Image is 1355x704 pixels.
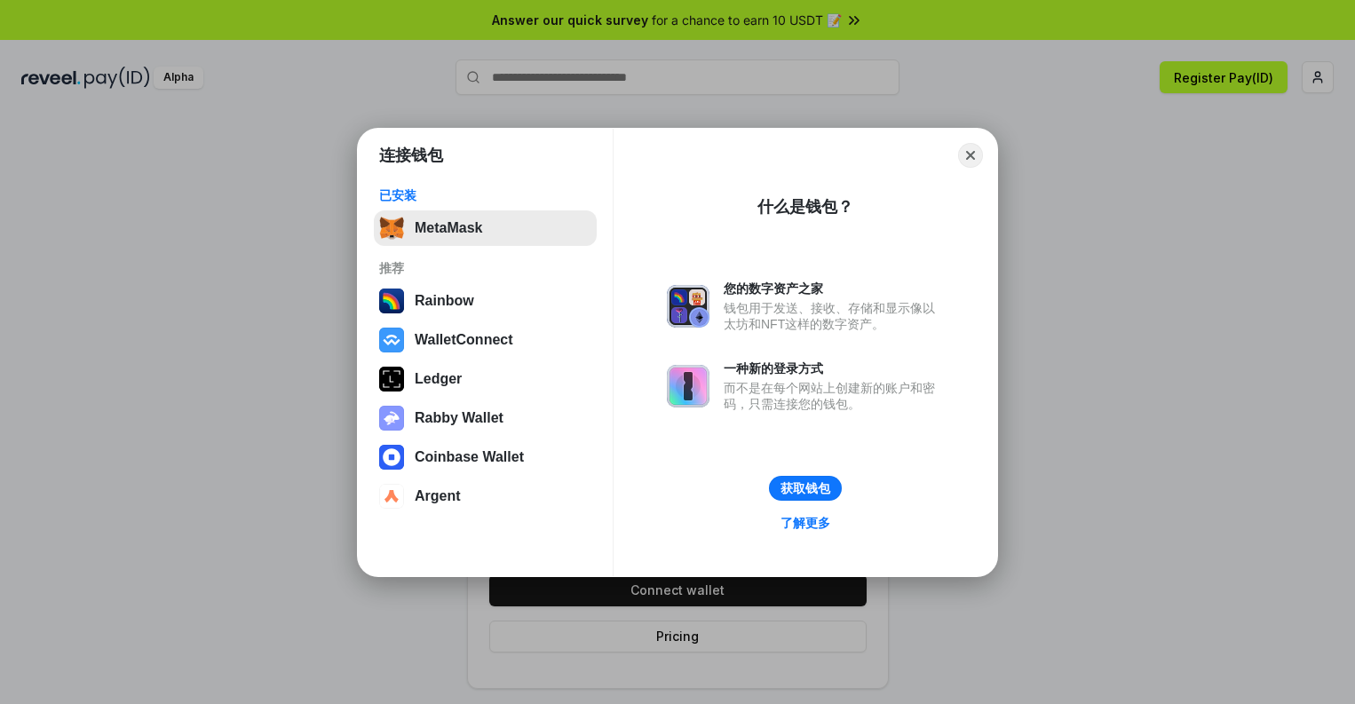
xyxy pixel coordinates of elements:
div: 您的数字资产之家 [724,281,944,297]
div: Rabby Wallet [415,410,503,426]
img: svg+xml,%3Csvg%20fill%3D%22none%22%20height%3D%2233%22%20viewBox%3D%220%200%2035%2033%22%20width%... [379,216,404,241]
a: 了解更多 [770,511,841,534]
div: Argent [415,488,461,504]
img: svg+xml,%3Csvg%20xmlns%3D%22http%3A%2F%2Fwww.w3.org%2F2000%2Fsvg%22%20fill%3D%22none%22%20viewBox... [667,365,709,407]
img: svg+xml,%3Csvg%20width%3D%22120%22%20height%3D%22120%22%20viewBox%3D%220%200%20120%20120%22%20fil... [379,289,404,313]
div: MetaMask [415,220,482,236]
div: 什么是钱包？ [757,196,853,218]
button: Rainbow [374,283,597,319]
img: svg+xml,%3Csvg%20xmlns%3D%22http%3A%2F%2Fwww.w3.org%2F2000%2Fsvg%22%20width%3D%2228%22%20height%3... [379,367,404,392]
div: WalletConnect [415,332,513,348]
div: 获取钱包 [781,480,830,496]
h1: 连接钱包 [379,145,443,166]
button: WalletConnect [374,322,597,358]
button: MetaMask [374,210,597,246]
button: Coinbase Wallet [374,439,597,475]
button: Ledger [374,361,597,397]
button: Close [958,143,983,168]
div: 推荐 [379,260,591,276]
img: svg+xml,%3Csvg%20xmlns%3D%22http%3A%2F%2Fwww.w3.org%2F2000%2Fsvg%22%20fill%3D%22none%22%20viewBox... [667,285,709,328]
img: svg+xml,%3Csvg%20width%3D%2228%22%20height%3D%2228%22%20viewBox%3D%220%200%2028%2028%22%20fill%3D... [379,445,404,470]
div: Coinbase Wallet [415,449,524,465]
button: 获取钱包 [769,476,842,501]
img: svg+xml,%3Csvg%20width%3D%2228%22%20height%3D%2228%22%20viewBox%3D%220%200%2028%2028%22%20fill%3D... [379,484,404,509]
button: Argent [374,479,597,514]
div: 了解更多 [781,515,830,531]
button: Rabby Wallet [374,400,597,436]
div: 而不是在每个网站上创建新的账户和密码，只需连接您的钱包。 [724,380,944,412]
div: 钱包用于发送、接收、存储和显示像以太坊和NFT这样的数字资产。 [724,300,944,332]
div: 已安装 [379,187,591,203]
div: 一种新的登录方式 [724,360,944,376]
img: svg+xml,%3Csvg%20width%3D%2228%22%20height%3D%2228%22%20viewBox%3D%220%200%2028%2028%22%20fill%3D... [379,328,404,352]
img: svg+xml,%3Csvg%20xmlns%3D%22http%3A%2F%2Fwww.w3.org%2F2000%2Fsvg%22%20fill%3D%22none%22%20viewBox... [379,406,404,431]
div: Ledger [415,371,462,387]
div: Rainbow [415,293,474,309]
